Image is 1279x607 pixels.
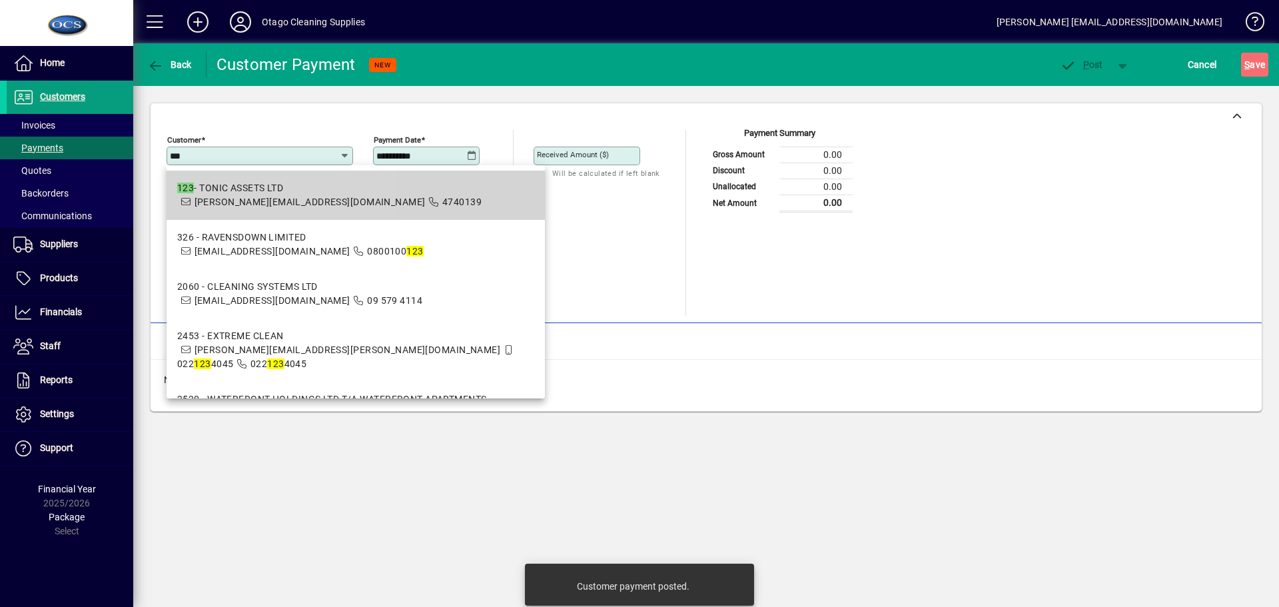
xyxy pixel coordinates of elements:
span: Reports [40,374,73,385]
button: Back [144,53,195,77]
span: S [1244,59,1250,70]
span: Backorders [13,188,69,199]
div: Otago Cleaning Supplies [262,11,365,33]
div: 326 - RAVENSDOWN LIMITED [177,231,424,245]
td: 0.00 [779,147,853,163]
div: - TONIC ASSETS LTD [177,181,482,195]
a: Settings [7,398,133,431]
span: Communications [13,211,92,221]
em: 123 [194,358,211,369]
span: 022 4045 [250,358,306,369]
span: [EMAIL_ADDRESS][DOMAIN_NAME] [195,246,350,257]
td: 0.00 [779,179,853,195]
a: Suppliers [7,228,133,261]
a: Financials [7,296,133,329]
span: Financials [40,306,82,317]
span: 09 579 4114 [367,295,422,306]
a: Home [7,47,133,80]
button: Post [1053,53,1110,77]
span: Staff [40,340,61,351]
mat-option: 2453 - EXTREME CLEAN [167,318,545,382]
a: Quotes [7,159,133,182]
app-page-header-button: Back [133,53,207,77]
span: 4740139 [442,197,482,207]
button: Profile [219,10,262,34]
td: 0.00 [779,195,853,211]
a: Support [7,432,133,465]
span: Invoices [13,120,55,131]
div: 2520 - WATERFRONT HOLDINGS LTD T/A WATERFRONT APARTMENTS [177,392,487,406]
td: 0.00 [779,163,853,179]
mat-option: 2060 - CLEANING SYSTEMS LTD [167,269,545,318]
button: Save [1241,53,1268,77]
div: 2060 - CLEANING SYSTEMS LTD [177,280,422,294]
mat-option: 326 - RAVENSDOWN LIMITED [167,220,545,269]
span: Payments [13,143,63,153]
td: Gross Amount [706,147,779,163]
mat-label: Customer [167,135,201,145]
mat-label: Received Amount ($) [537,150,609,159]
div: No outstanding invoices/adjustments found [151,360,1262,400]
div: Customer payment posted. [577,580,689,593]
button: Cancel [1184,53,1220,77]
span: [PERSON_NAME][EMAIL_ADDRESS][PERSON_NAME][DOMAIN_NAME] [195,344,501,355]
span: Cancel [1188,54,1217,75]
div: Payment Summary [706,127,853,147]
a: Payments [7,137,133,159]
em: 123 [267,358,284,369]
span: Home [40,57,65,68]
mat-label: Payment Date [374,135,421,145]
span: NEW [374,61,391,69]
button: Add [177,10,219,34]
div: 2453 - EXTREME CLEAN [177,329,534,343]
a: Communications [7,205,133,227]
span: 0800100 [367,246,423,257]
span: Customers [40,91,85,102]
mat-option: 123 - TONIC ASSETS LTD [167,171,545,220]
a: Staff [7,330,133,363]
a: Reports [7,364,133,397]
a: Products [7,262,133,295]
span: Settings [40,408,74,419]
mat-hint: Will be calculated if left blank [552,165,659,181]
a: Backorders [7,182,133,205]
td: Discount [706,163,779,179]
span: [EMAIL_ADDRESS][DOMAIN_NAME] [195,295,350,306]
span: Financial Year [38,484,96,494]
div: [PERSON_NAME] [EMAIL_ADDRESS][DOMAIN_NAME] [997,11,1222,33]
span: Products [40,273,78,283]
span: Quotes [13,165,51,176]
span: ost [1060,59,1103,70]
span: P [1083,59,1089,70]
span: ave [1244,54,1265,75]
span: [PERSON_NAME][EMAIL_ADDRESS][DOMAIN_NAME] [195,197,426,207]
span: Support [40,442,73,453]
mat-option: 2520 - WATERFRONT HOLDINGS LTD T/A WATERFRONT APARTMENTS [167,382,545,431]
span: Back [147,59,192,70]
div: Customer Payment [216,54,356,75]
span: Package [49,512,85,522]
app-page-summary-card: Payment Summary [706,130,853,213]
a: Invoices [7,114,133,137]
em: 123 [177,183,194,193]
td: Unallocated [706,179,779,195]
em: 123 [406,246,423,257]
a: Knowledge Base [1236,3,1262,46]
span: 022 4045 [177,358,233,369]
span: Suppliers [40,239,78,249]
td: Net Amount [706,195,779,211]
